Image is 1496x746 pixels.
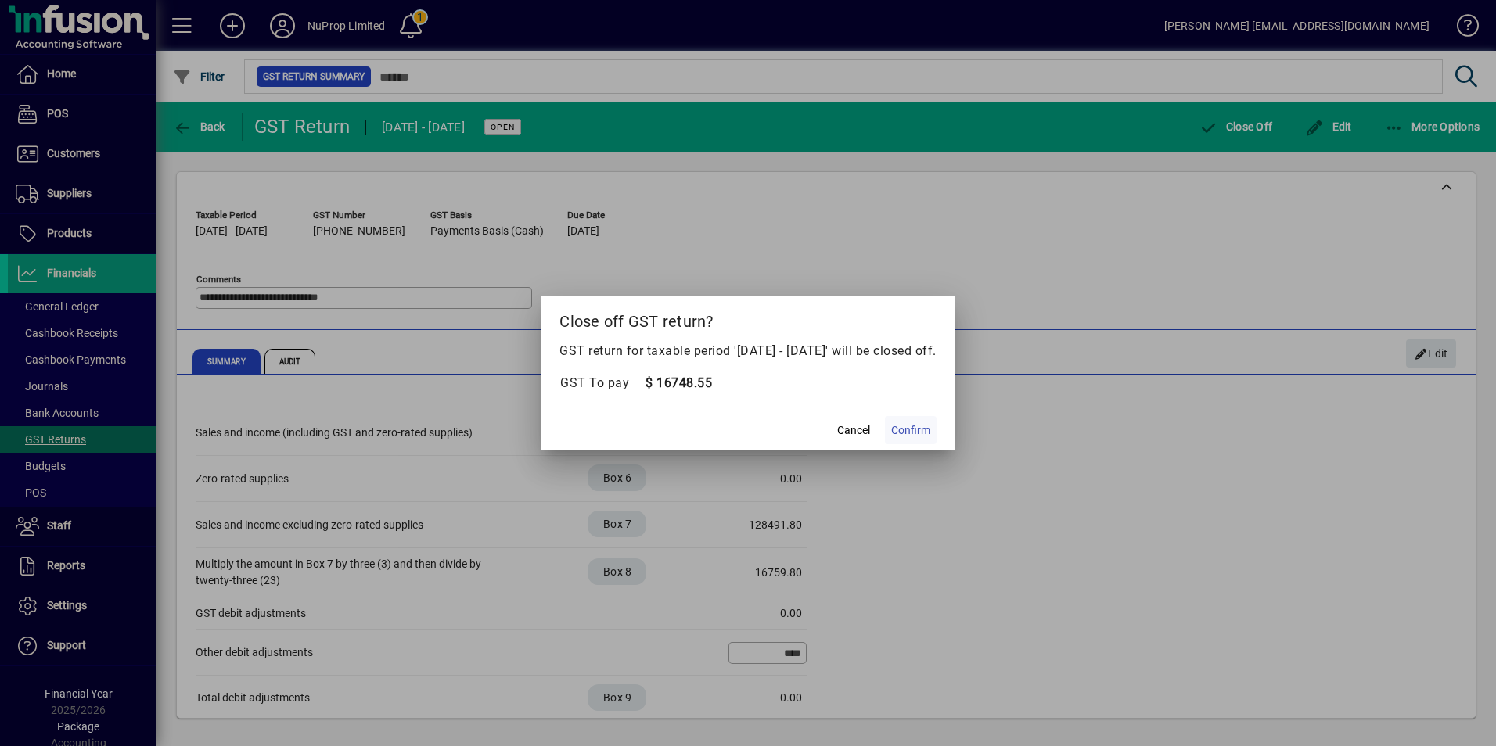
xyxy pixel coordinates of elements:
[559,342,937,360] p: GST return for taxable period '[DATE] - [DATE]' will be closed off.
[559,373,645,393] td: GST To pay
[541,296,955,341] h2: Close off GST return?
[891,422,930,439] span: Confirm
[645,373,712,393] td: $ 16748.55
[885,416,937,444] button: Confirm
[837,422,870,439] span: Cancel
[829,416,879,444] button: Cancel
